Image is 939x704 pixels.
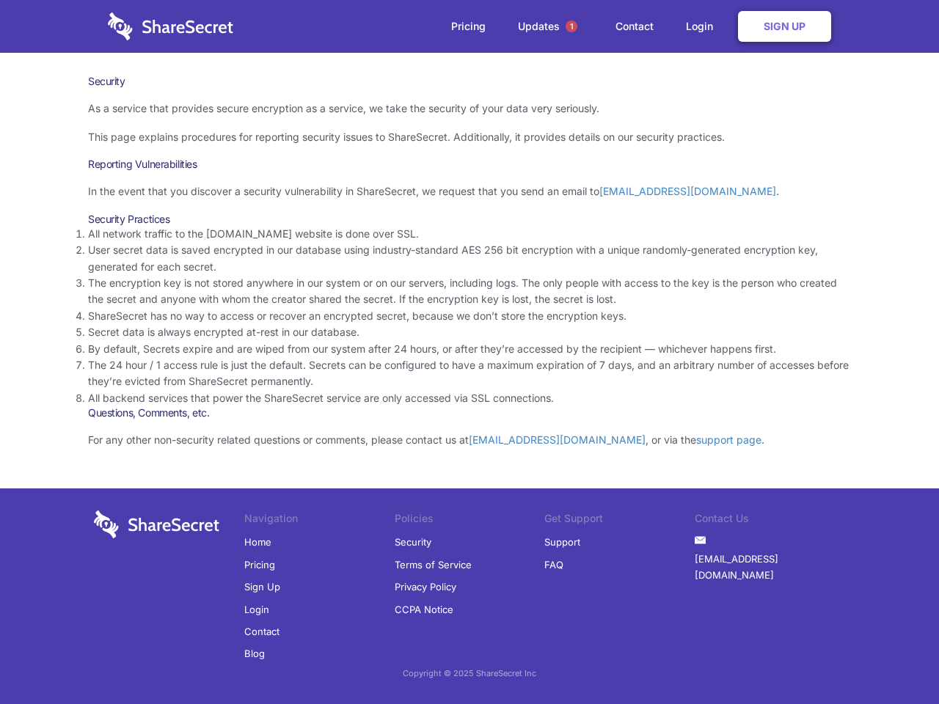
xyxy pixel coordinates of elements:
[108,12,233,40] img: logo-wordmark-white-trans-d4663122ce5f474addd5e946df7df03e33cb6a1c49d2221995e7729f52c070b2.svg
[244,620,279,642] a: Contact
[395,510,545,531] li: Policies
[544,531,580,553] a: Support
[696,433,761,446] a: support page
[244,510,395,531] li: Navigation
[671,4,735,49] a: Login
[601,4,668,49] a: Contact
[244,531,271,553] a: Home
[88,308,851,324] li: ShareSecret has no way to access or recover an encrypted secret, because we don’t store the encry...
[395,576,456,598] a: Privacy Policy
[599,185,776,197] a: [EMAIL_ADDRESS][DOMAIN_NAME]
[244,554,275,576] a: Pricing
[738,11,831,42] a: Sign Up
[88,432,851,448] p: For any other non-security related questions or comments, please contact us at , or via the .
[88,275,851,308] li: The encryption key is not stored anywhere in our system or on our servers, including logs. The on...
[88,183,851,199] p: In the event that you discover a security vulnerability in ShareSecret, we request that you send ...
[88,75,851,88] h1: Security
[395,554,472,576] a: Terms of Service
[88,100,851,117] p: As a service that provides secure encryption as a service, we take the security of your data very...
[88,390,851,406] li: All backend services that power the ShareSecret service are only accessed via SSL connections.
[395,531,431,553] a: Security
[88,357,851,390] li: The 24 hour / 1 access rule is just the default. Secrets can be configured to have a maximum expi...
[88,324,851,340] li: Secret data is always encrypted at-rest in our database.
[88,129,851,145] p: This page explains procedures for reporting security issues to ShareSecret. Additionally, it prov...
[94,510,219,538] img: logo-wordmark-white-trans-d4663122ce5f474addd5e946df7df03e33cb6a1c49d2221995e7729f52c070b2.svg
[544,510,695,531] li: Get Support
[436,4,500,49] a: Pricing
[88,242,851,275] li: User secret data is saved encrypted in our database using industry-standard AES 256 bit encryptio...
[244,598,269,620] a: Login
[88,341,851,357] li: By default, Secrets expire and are wiped from our system after 24 hours, or after they’re accesse...
[88,406,851,419] h3: Questions, Comments, etc.
[88,158,851,171] h3: Reporting Vulnerabilities
[544,554,563,576] a: FAQ
[469,433,646,446] a: [EMAIL_ADDRESS][DOMAIN_NAME]
[88,226,851,242] li: All network traffic to the [DOMAIN_NAME] website is done over SSL.
[395,598,453,620] a: CCPA Notice
[695,548,845,587] a: [EMAIL_ADDRESS][DOMAIN_NAME]
[695,510,845,531] li: Contact Us
[244,576,280,598] a: Sign Up
[88,213,851,226] h3: Security Practices
[244,642,265,664] a: Blog
[566,21,577,32] span: 1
